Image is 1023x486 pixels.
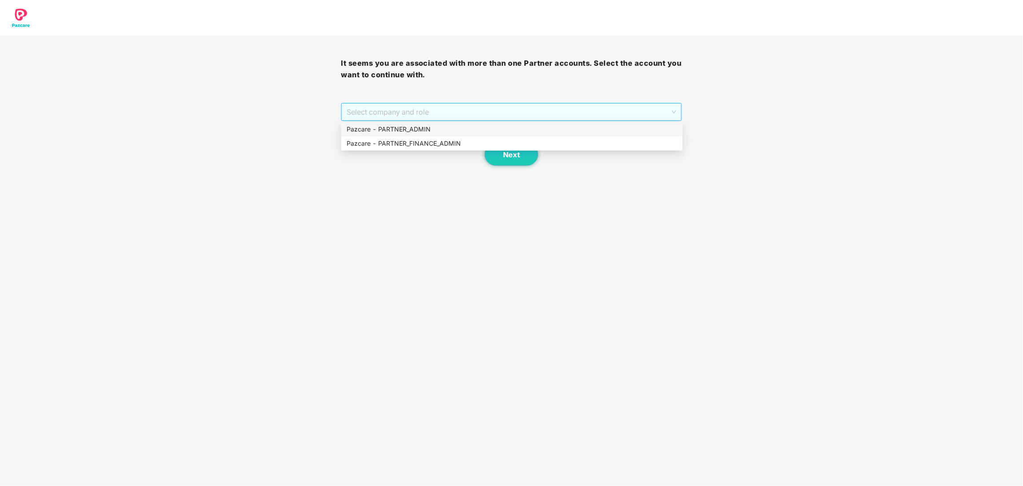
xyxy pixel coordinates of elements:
div: Pazcare - PARTNER_ADMIN [347,124,677,134]
h3: It seems you are associated with more than one Partner accounts. Select the account you want to c... [341,58,682,80]
span: Next [503,151,520,159]
button: Next [485,143,538,166]
div: Pazcare - PARTNER_FINANCE_ADMIN [347,139,677,148]
div: Pazcare - PARTNER_ADMIN [341,122,683,136]
div: Pazcare - PARTNER_FINANCE_ADMIN [341,136,683,151]
span: Select company and role [347,104,676,120]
